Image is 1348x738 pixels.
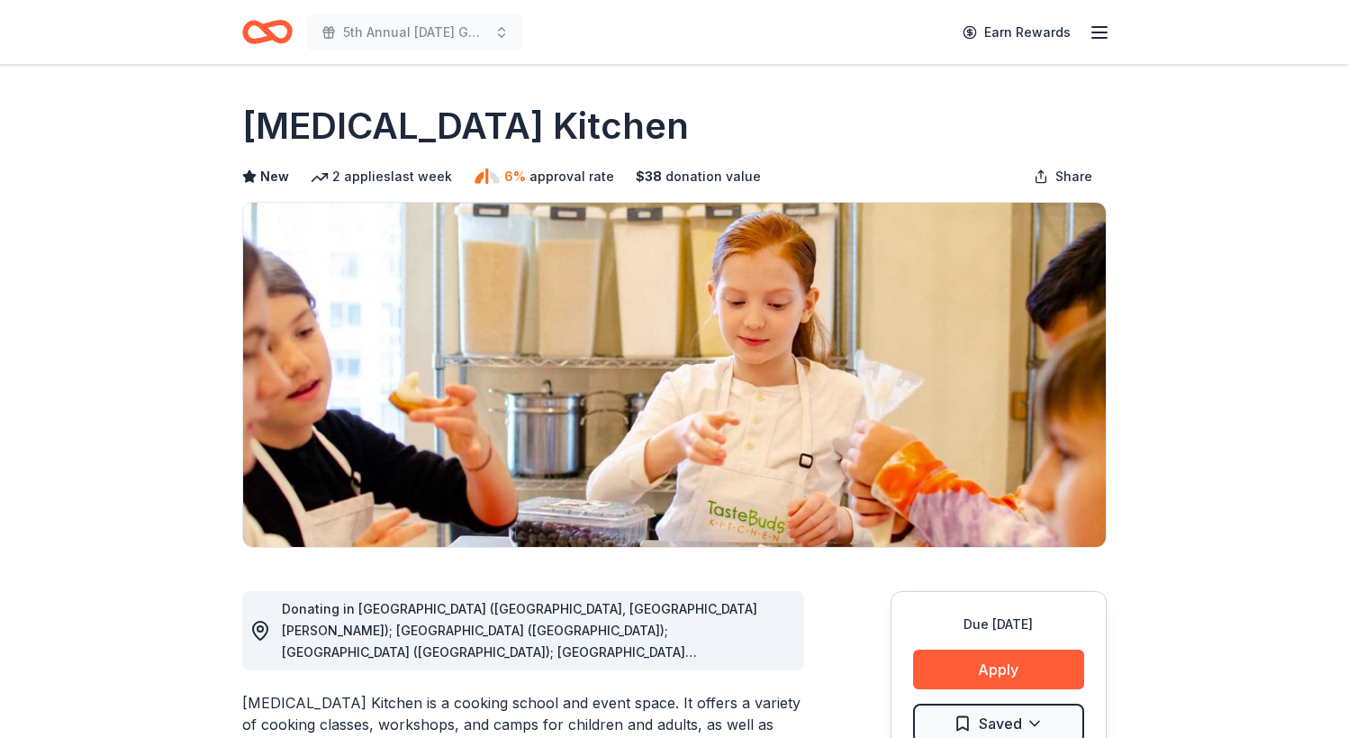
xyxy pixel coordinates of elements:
span: Share [1055,166,1092,187]
span: donation value [665,166,761,187]
img: Image for Taste Buds Kitchen [243,203,1106,547]
span: 6% [504,166,526,187]
div: Due [DATE] [913,614,1084,635]
span: $ 38 [636,166,662,187]
button: 5th Annual [DATE] Gala [307,14,523,50]
span: Saved [979,712,1022,735]
a: Earn Rewards [952,16,1081,49]
h1: [MEDICAL_DATA] Kitchen [242,101,689,151]
button: Apply [913,650,1084,689]
div: 2 applies last week [311,166,452,187]
span: approval rate [529,166,614,187]
span: 5th Annual [DATE] Gala [343,22,487,43]
span: New [260,166,289,187]
button: Share [1019,159,1107,195]
a: Home [242,11,293,53]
